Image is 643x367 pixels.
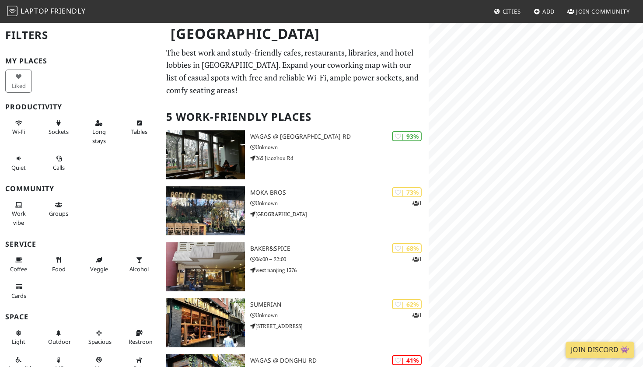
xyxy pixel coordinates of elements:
[392,355,422,365] div: | 41%
[49,210,68,217] span: Group tables
[542,7,555,15] span: Add
[45,116,72,139] button: Sockets
[5,116,32,139] button: Wi-Fi
[392,243,422,253] div: | 68%
[49,128,69,136] span: Power sockets
[250,301,429,308] h3: SUMERIAN
[5,198,32,230] button: Work vibe
[161,130,429,179] a: Wagas @ Jiaozhou Rd | 93% Wagas @ [GEOGRAPHIC_DATA] Rd Unknown 265 Jiaozhou Rd
[392,299,422,309] div: | 62%
[126,253,153,276] button: Alcohol
[250,311,429,319] p: Unknown
[5,22,156,49] h2: Filters
[503,7,521,15] span: Cities
[86,253,112,276] button: Veggie
[88,338,112,346] span: Spacious
[50,6,85,16] span: Friendly
[45,151,72,175] button: Calls
[250,210,429,218] p: [GEOGRAPHIC_DATA]
[166,242,245,291] img: BAKER&SPICE
[45,253,72,276] button: Food
[250,143,429,151] p: Unknown
[5,57,156,65] h3: My Places
[250,199,429,207] p: Unknown
[5,313,156,321] h3: Space
[250,322,429,330] p: [STREET_ADDRESS]
[131,128,147,136] span: Work-friendly tables
[166,46,424,97] p: The best work and study-friendly cafes, restaurants, libraries, and hotel lobbies in [GEOGRAPHIC_...
[5,185,156,193] h3: Community
[250,266,429,274] p: west nanjing 1376
[86,326,112,349] button: Spacious
[166,130,245,179] img: Wagas @ Jiaozhou Rd
[166,186,245,235] img: Moka Bros
[166,298,245,347] img: SUMERIAN
[250,357,429,364] h3: Wagas @ Donghu Rd
[412,311,422,319] p: 1
[48,338,71,346] span: Outdoor area
[12,128,25,136] span: Stable Wi-Fi
[11,164,26,171] span: Quiet
[412,199,422,207] p: 1
[164,22,427,46] h1: [GEOGRAPHIC_DATA]
[53,164,65,171] span: Video/audio calls
[52,265,66,273] span: Food
[12,210,26,226] span: People working
[92,128,106,144] span: Long stays
[5,103,156,111] h3: Productivity
[129,338,154,346] span: Restroom
[250,133,429,140] h3: Wagas @ [GEOGRAPHIC_DATA] Rd
[576,7,630,15] span: Join Community
[250,189,429,196] h3: Moka Bros
[564,3,633,19] a: Join Community
[392,131,422,141] div: | 93%
[566,342,634,358] a: Join Discord 👾
[161,186,429,235] a: Moka Bros | 73% 1 Moka Bros Unknown [GEOGRAPHIC_DATA]
[530,3,559,19] a: Add
[10,265,27,273] span: Coffee
[5,253,32,276] button: Coffee
[12,338,25,346] span: Natural light
[90,265,108,273] span: Veggie
[490,3,524,19] a: Cities
[250,245,429,252] h3: BAKER&SPICE
[7,6,17,16] img: LaptopFriendly
[166,104,424,130] h2: 5 Work-Friendly Places
[86,116,112,148] button: Long stays
[11,292,26,300] span: Credit cards
[5,151,32,175] button: Quiet
[126,116,153,139] button: Tables
[392,187,422,197] div: | 73%
[250,154,429,162] p: 265 Jiaozhou Rd
[5,326,32,349] button: Light
[21,6,49,16] span: Laptop
[126,326,153,349] button: Restroom
[5,240,156,248] h3: Service
[45,198,72,221] button: Groups
[7,4,86,19] a: LaptopFriendly LaptopFriendly
[5,280,32,303] button: Cards
[250,255,429,263] p: 06:00 – 22:00
[161,242,429,291] a: BAKER&SPICE | 68% 1 BAKER&SPICE 06:00 – 22:00 west nanjing 1376
[412,255,422,263] p: 1
[161,298,429,347] a: SUMERIAN | 62% 1 SUMERIAN Unknown [STREET_ADDRESS]
[129,265,149,273] span: Alcohol
[45,326,72,349] button: Outdoor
